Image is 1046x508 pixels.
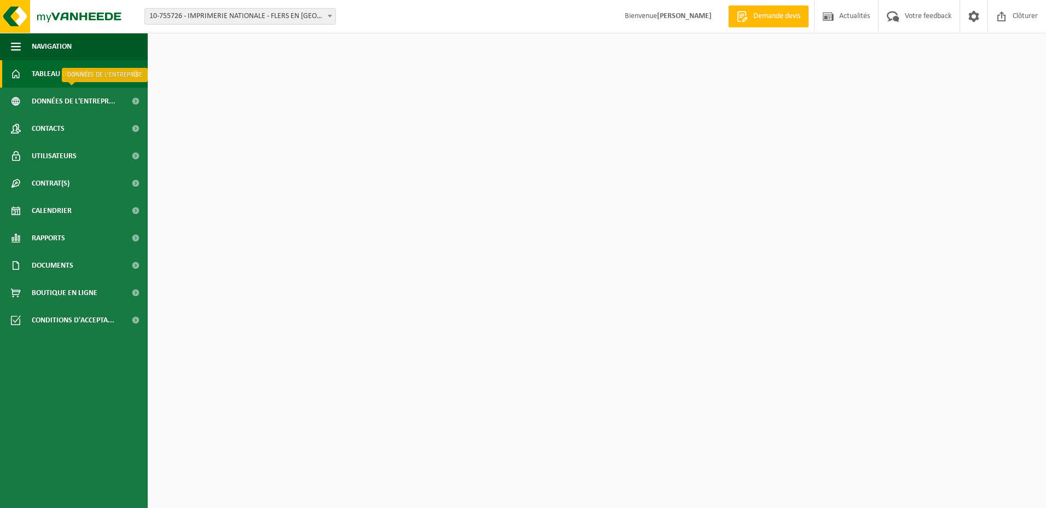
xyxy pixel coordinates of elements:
[32,170,69,197] span: Contrat(s)
[32,279,97,307] span: Boutique en ligne
[32,224,65,252] span: Rapports
[657,12,712,20] strong: [PERSON_NAME]
[32,142,77,170] span: Utilisateurs
[32,115,65,142] span: Contacts
[751,11,803,22] span: Demande devis
[32,252,73,279] span: Documents
[32,60,91,88] span: Tableau de bord
[32,88,115,115] span: Données de l'entrepr...
[32,197,72,224] span: Calendrier
[144,8,336,25] span: 10-755726 - IMPRIMERIE NATIONALE - FLERS EN ESCREBIEUX
[728,5,809,27] a: Demande devis
[32,33,72,60] span: Navigation
[145,9,335,24] span: 10-755726 - IMPRIMERIE NATIONALE - FLERS EN ESCREBIEUX
[32,307,114,334] span: Conditions d'accepta...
